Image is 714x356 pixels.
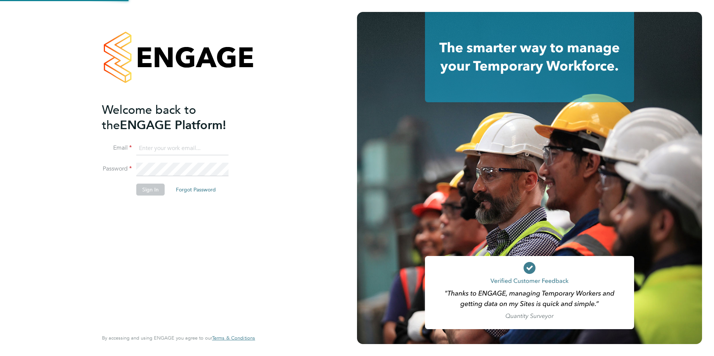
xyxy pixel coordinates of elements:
button: Sign In [136,184,165,196]
span: Welcome back to the [102,103,196,132]
h2: ENGAGE Platform! [102,102,248,133]
input: Enter your work email... [136,142,229,155]
button: Forgot Password [170,184,222,196]
label: Email [102,144,132,152]
a: Terms & Conditions [212,335,255,341]
label: Password [102,165,132,173]
span: By accessing and using ENGAGE you agree to our [102,335,255,341]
